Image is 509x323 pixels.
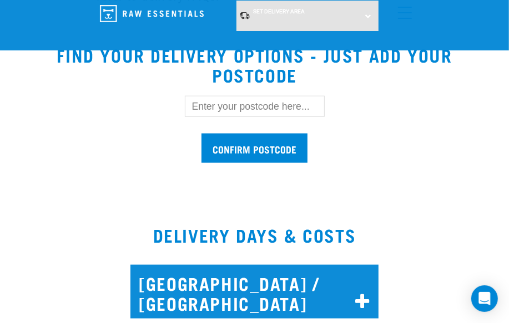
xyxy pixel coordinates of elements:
h2: [GEOGRAPHIC_DATA] / [GEOGRAPHIC_DATA] [130,265,379,319]
img: Raw Essentials Logo [100,5,204,22]
input: Enter your postcode here... [185,96,325,117]
div: Open Intercom Messenger [471,285,498,312]
span: Set Delivery Area [253,8,305,14]
img: van-moving.png [239,11,250,20]
h2: Find your delivery options - just add your postcode [13,45,496,85]
input: Confirm postcode [201,134,308,163]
